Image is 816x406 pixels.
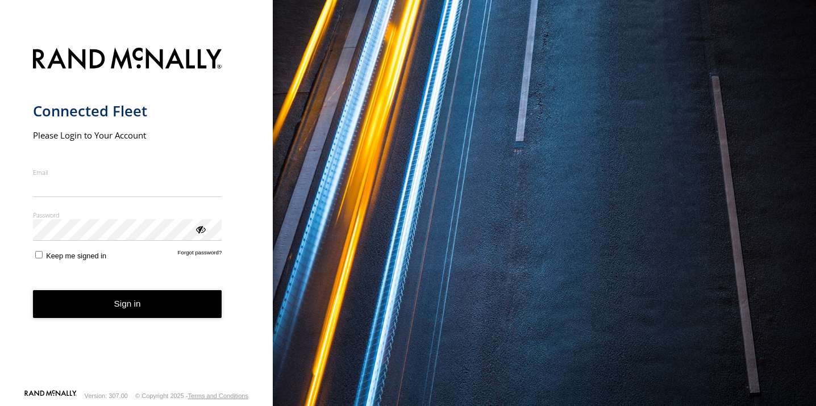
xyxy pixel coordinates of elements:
a: Forgot password? [178,249,222,260]
input: Keep me signed in [35,251,43,258]
img: Rand McNally [33,45,222,74]
button: Sign in [33,290,222,318]
a: Visit our Website [24,390,77,401]
div: ViewPassword [194,223,206,235]
label: Email [33,168,222,177]
div: © Copyright 2025 - [135,392,248,399]
div: Version: 307.00 [85,392,128,399]
span: Keep me signed in [46,252,106,260]
form: main [33,41,240,389]
h2: Please Login to Your Account [33,129,222,141]
a: Terms and Conditions [188,392,248,399]
h1: Connected Fleet [33,102,222,120]
label: Password [33,211,222,219]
